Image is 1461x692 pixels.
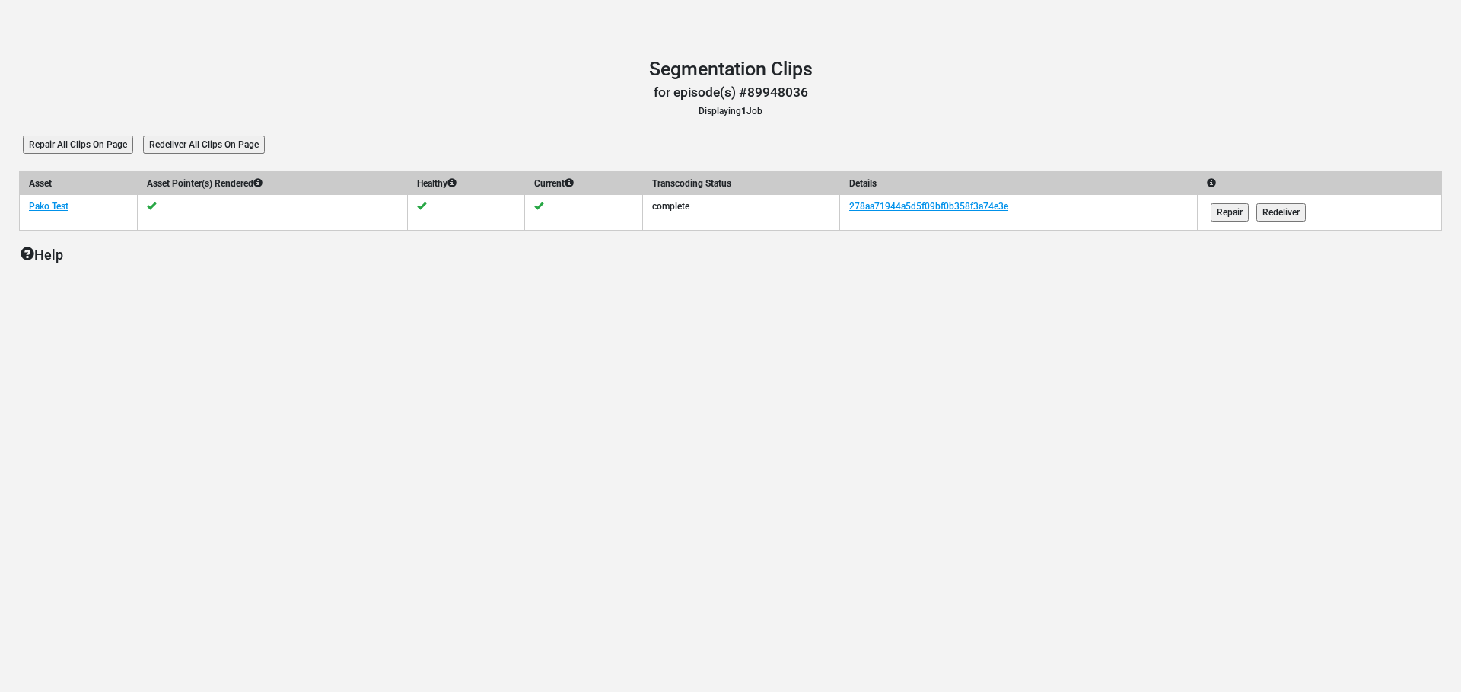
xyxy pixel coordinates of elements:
th: Asset Pointer(s) Rendered [137,172,407,196]
input: Repair All Clips On Page [23,136,133,154]
p: Help [21,244,1442,265]
b: 1 [741,106,746,116]
td: complete [643,195,840,231]
h3: for episode(s) #89948036 [19,85,1442,100]
a: Pako Test [29,201,68,212]
input: Redeliver [1256,203,1306,222]
input: Redeliver All Clips On Page [143,136,265,154]
th: Transcoding Status [643,172,840,196]
header: Displaying Job [19,58,1442,118]
th: Healthy [407,172,525,196]
input: Repair [1211,203,1249,222]
h1: Segmentation Clips [19,58,1442,81]
a: 278aa71944a5d5f09bf0b358f3a74e3e [849,201,1008,212]
th: Asset [20,172,138,196]
th: Current [525,172,643,196]
th: Details [840,172,1198,196]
